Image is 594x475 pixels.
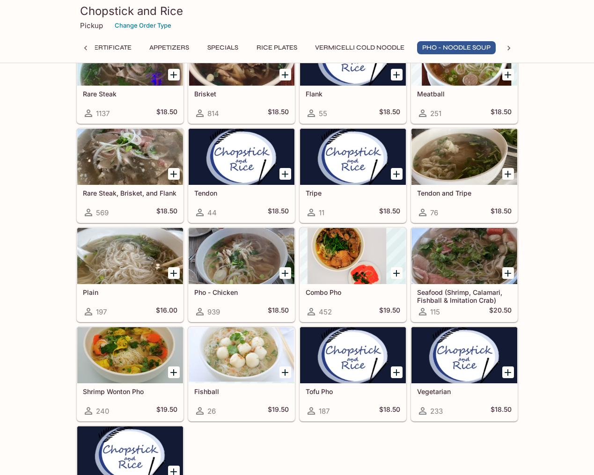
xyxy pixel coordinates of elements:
[430,407,443,416] span: 233
[319,109,327,118] span: 55
[491,207,512,218] h5: $18.50
[502,267,514,279] button: Add Seafood (Shrimp, Calamari, Fishball & Imitation Crab)
[96,407,109,416] span: 240
[207,407,216,416] span: 26
[417,387,512,395] h5: Vegetarian
[379,306,400,317] h5: $19.50
[411,227,518,322] a: Seafood (Shrimp, Calamari, Fishball & Imitation Crab)115$20.50
[83,387,177,395] h5: Shrimp Wonton Pho
[156,405,177,417] h5: $19.50
[306,189,400,197] h5: Tripe
[491,108,512,119] h5: $18.50
[391,267,403,279] button: Add Combo Pho
[144,41,194,54] button: Appetizers
[319,407,330,416] span: 187
[300,327,406,421] a: Tofu Pho187$18.50
[110,18,176,33] button: Change Order Type
[319,307,332,316] span: 452
[430,307,440,316] span: 115
[491,405,512,417] h5: $18.50
[189,228,294,284] div: Pho - Chicken
[411,129,517,185] div: Tendon and Tripe
[77,128,183,223] a: Rare Steak, Brisket, and Flank569$18.50
[430,208,438,217] span: 76
[194,90,289,98] h5: Brisket
[417,288,512,304] h5: Seafood (Shrimp, Calamari, Fishball & Imitation Crab)
[188,327,295,421] a: Fishball26$19.50
[306,288,400,296] h5: Combo Pho
[251,41,302,54] button: Rice Plates
[207,208,217,217] span: 44
[300,327,406,383] div: Tofu Pho
[268,306,289,317] h5: $18.50
[300,228,406,284] div: Combo Pho
[411,327,517,383] div: Vegetarian
[168,267,180,279] button: Add Plain
[168,69,180,80] button: Add Rare Steak
[77,129,183,185] div: Rare Steak, Brisket, and Flank
[319,208,324,217] span: 11
[189,29,294,86] div: Brisket
[83,189,177,197] h5: Rare Steak, Brisket, and Flank
[417,90,512,98] h5: Meatball
[194,387,289,395] h5: Fishball
[411,29,517,86] div: Meatball
[80,4,514,18] h3: Chopstick and Rice
[279,366,291,378] button: Add Fishball
[279,69,291,80] button: Add Brisket
[268,108,289,119] h5: $18.50
[306,90,400,98] h5: Flank
[411,29,518,124] a: Meatball251$18.50
[310,41,410,54] button: Vermicelli Cold Noodle
[207,307,220,316] span: 939
[391,366,403,378] button: Add Tofu Pho
[502,69,514,80] button: Add Meatball
[379,108,400,119] h5: $18.50
[202,41,244,54] button: Specials
[430,109,441,118] span: 251
[77,327,183,383] div: Shrimp Wonton Pho
[189,327,294,383] div: Fishball
[168,168,180,180] button: Add Rare Steak, Brisket, and Flank
[279,267,291,279] button: Add Pho - Chicken
[67,41,137,54] button: Gift Certificate
[391,69,403,80] button: Add Flank
[156,306,177,317] h5: $16.00
[417,41,496,54] button: Pho - Noodle Soup
[168,366,180,378] button: Add Shrimp Wonton Pho
[379,405,400,417] h5: $18.50
[188,227,295,322] a: Pho - Chicken939$18.50
[411,128,518,223] a: Tendon and Tripe76$18.50
[96,307,107,316] span: 197
[188,128,295,223] a: Tendon44$18.50
[77,228,183,284] div: Plain
[77,227,183,322] a: Plain197$16.00
[300,29,406,86] div: Flank
[279,168,291,180] button: Add Tendon
[268,207,289,218] h5: $18.50
[80,21,103,30] p: Pickup
[300,29,406,124] a: Flank55$18.50
[156,108,177,119] h5: $18.50
[83,288,177,296] h5: Plain
[379,207,400,218] h5: $18.50
[194,288,289,296] h5: Pho - Chicken
[207,109,219,118] span: 814
[268,405,289,417] h5: $19.50
[77,29,183,86] div: Rare Steak
[411,327,518,421] a: Vegetarian233$18.50
[306,387,400,395] h5: Tofu Pho
[502,168,514,180] button: Add Tendon and Tripe
[417,189,512,197] h5: Tendon and Tripe
[77,29,183,124] a: Rare Steak1137$18.50
[411,228,517,284] div: Seafood (Shrimp, Calamari, Fishball & Imitation Crab)
[194,189,289,197] h5: Tendon
[300,129,406,185] div: Tripe
[83,90,177,98] h5: Rare Steak
[300,128,406,223] a: Tripe11$18.50
[96,208,109,217] span: 569
[489,306,512,317] h5: $20.50
[502,366,514,378] button: Add Vegetarian
[96,109,110,118] span: 1137
[156,207,177,218] h5: $18.50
